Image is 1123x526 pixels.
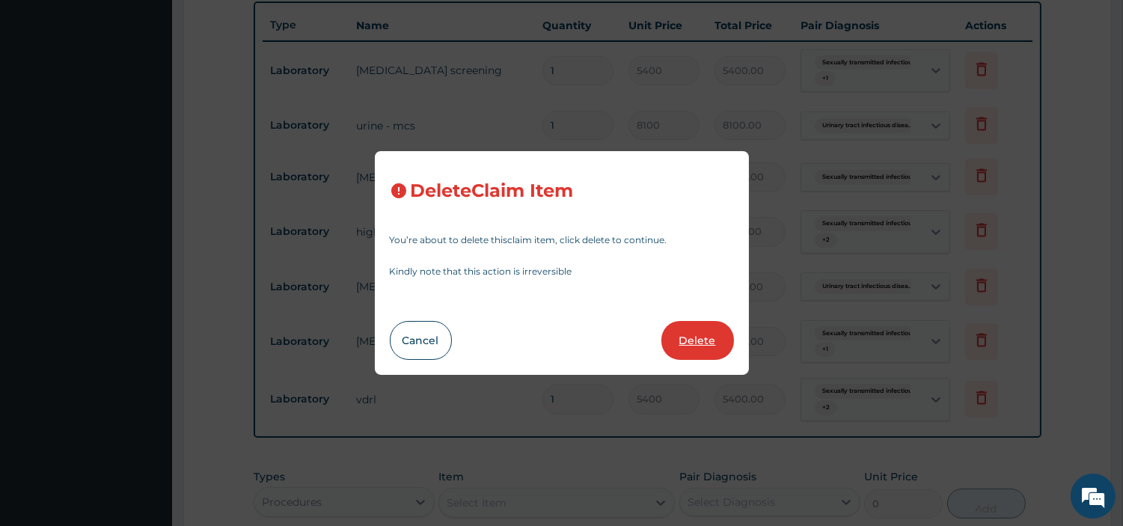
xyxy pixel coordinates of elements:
[78,84,251,103] div: Chat with us now
[390,236,734,245] p: You’re about to delete this claim item , click delete to continue.
[411,181,574,201] h3: Delete Claim Item
[28,75,61,112] img: d_794563401_company_1708531726252_794563401
[390,321,452,360] button: Cancel
[87,164,206,315] span: We're online!
[661,321,734,360] button: Delete
[7,360,285,412] textarea: Type your message and hit 'Enter'
[390,267,734,276] p: Kindly note that this action is irreversible
[245,7,281,43] div: Minimize live chat window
